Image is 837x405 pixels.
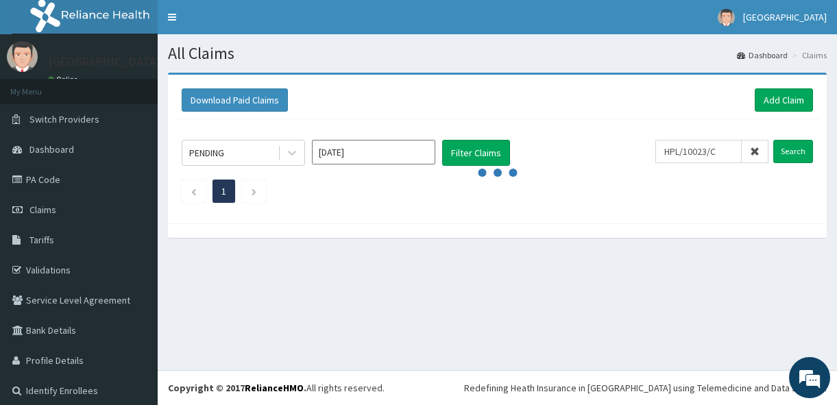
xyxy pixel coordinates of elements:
span: [GEOGRAPHIC_DATA] [743,11,827,23]
div: PENDING [189,146,224,160]
button: Filter Claims [442,140,510,166]
a: Add Claim [755,88,813,112]
span: Claims [29,204,56,216]
strong: Copyright © 2017 . [168,382,306,394]
span: Tariffs [29,234,54,246]
a: Previous page [191,185,197,197]
input: Search [773,140,813,163]
input: Select Month and Year [312,140,435,164]
a: Next page [251,185,257,197]
p: [GEOGRAPHIC_DATA] [48,56,161,68]
a: Dashboard [737,49,788,61]
li: Claims [789,49,827,61]
footer: All rights reserved. [158,370,837,405]
img: User Image [7,41,38,72]
a: RelianceHMO [245,382,304,394]
svg: audio-loading [477,152,518,193]
input: Search by HMO ID [655,140,742,163]
a: Online [48,75,81,84]
span: Dashboard [29,143,74,156]
div: Redefining Heath Insurance in [GEOGRAPHIC_DATA] using Telemedicine and Data Science! [464,381,827,395]
span: Switch Providers [29,113,99,125]
a: Page 1 is your current page [221,185,226,197]
button: Download Paid Claims [182,88,288,112]
h1: All Claims [168,45,827,62]
img: User Image [718,9,735,26]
